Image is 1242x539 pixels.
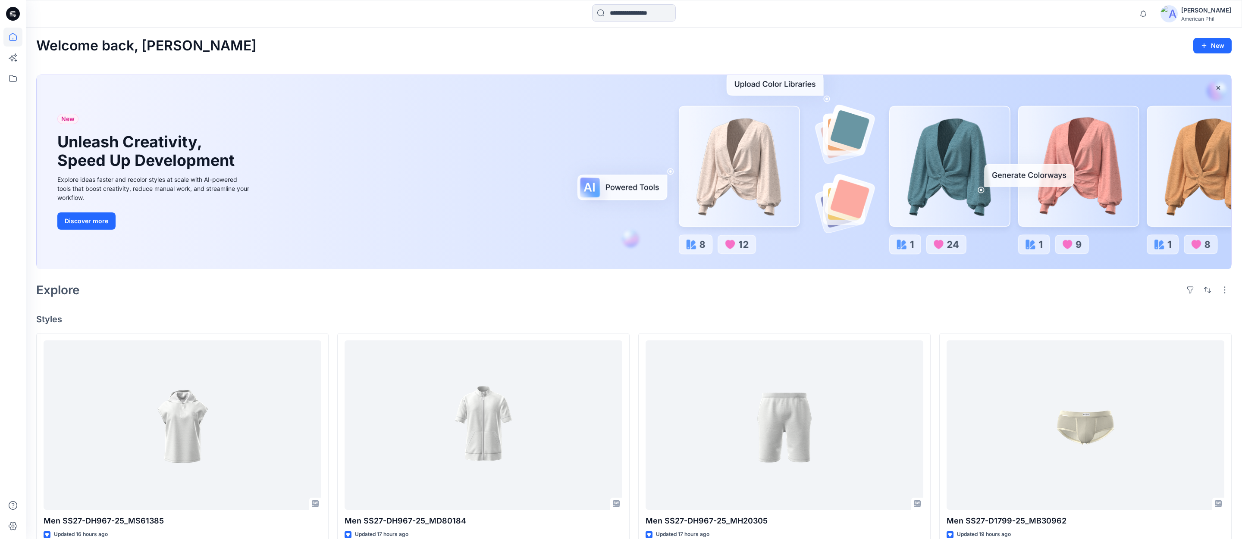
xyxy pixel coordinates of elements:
[36,283,80,297] h2: Explore
[1193,38,1232,53] button: New
[1160,5,1178,22] img: avatar
[355,530,408,539] p: Updated 17 hours ago
[345,340,622,510] a: Men SS27-DH967-25_MD80184
[57,212,116,230] button: Discover more
[646,340,923,510] a: Men SS27-DH967-25_MH20305
[57,133,238,170] h1: Unleash Creativity, Speed Up Development
[36,314,1232,324] h4: Styles
[44,340,321,510] a: Men SS27-DH967-25_MS61385
[54,530,108,539] p: Updated 16 hours ago
[57,175,251,202] div: Explore ideas faster and recolor styles at scale with AI-powered tools that boost creativity, red...
[1181,5,1231,16] div: [PERSON_NAME]
[1181,16,1231,22] div: American Phil
[57,212,251,230] a: Discover more
[646,515,923,527] p: Men SS27-DH967-25_MH20305
[947,340,1224,510] a: Men SS27-D1799-25_MB30962
[656,530,709,539] p: Updated 17 hours ago
[44,515,321,527] p: Men SS27-DH967-25_MS61385
[957,530,1011,539] p: Updated 19 hours ago
[947,515,1224,527] p: Men SS27-D1799-25_MB30962
[36,38,257,54] h2: Welcome back, [PERSON_NAME]
[61,114,75,124] span: New
[345,515,622,527] p: Men SS27-DH967-25_MD80184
